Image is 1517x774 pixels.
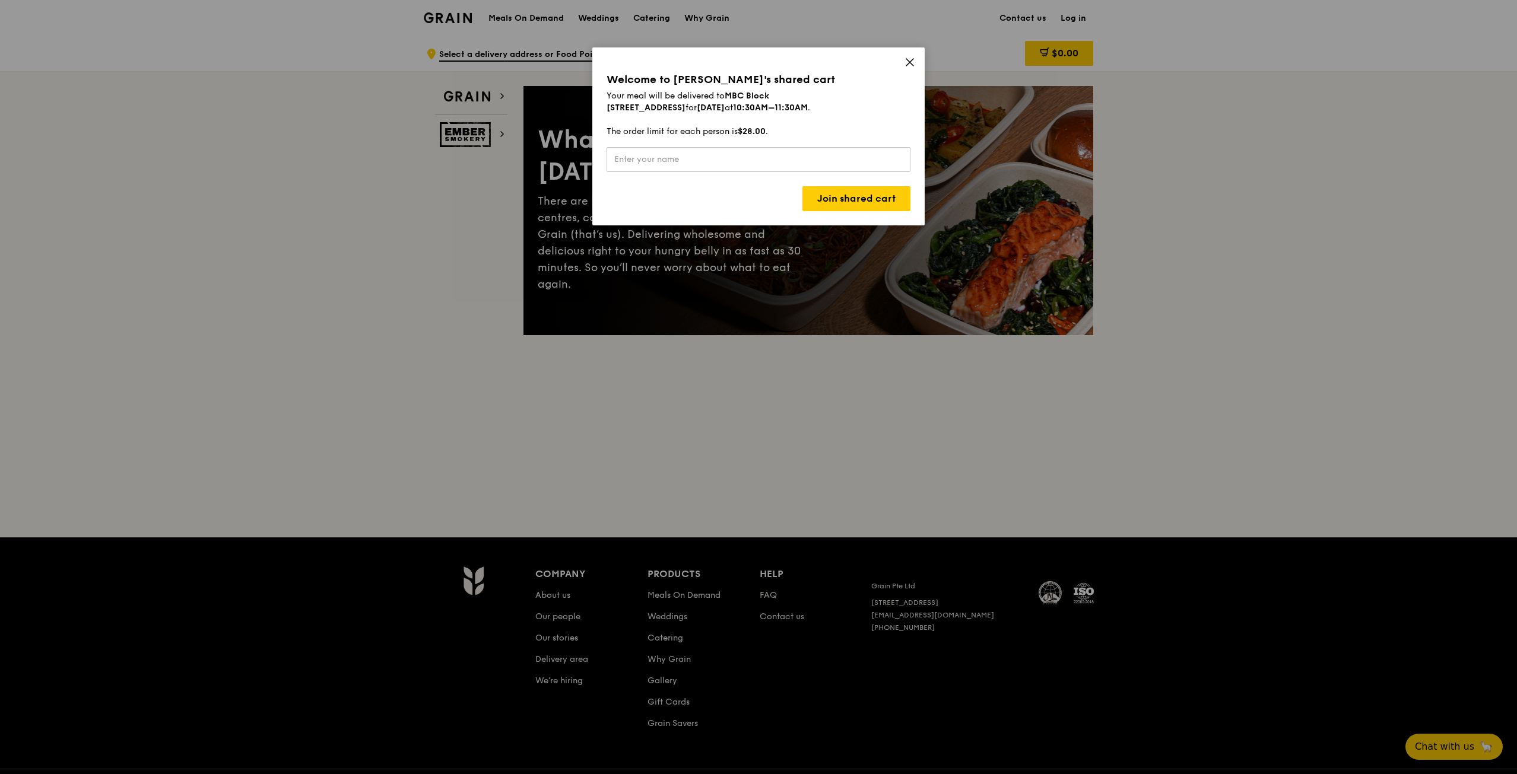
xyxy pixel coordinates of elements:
[607,147,910,172] input: Enter your name
[607,71,910,88] div: Welcome to [PERSON_NAME]'s shared cart
[697,103,725,113] strong: [DATE]
[738,126,766,136] strong: $28.00
[802,186,910,211] a: Join shared cart
[607,90,910,138] div: Your meal will be delivered to for at . The order limit for each person is .
[733,103,808,113] strong: 10:30AM–11:30AM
